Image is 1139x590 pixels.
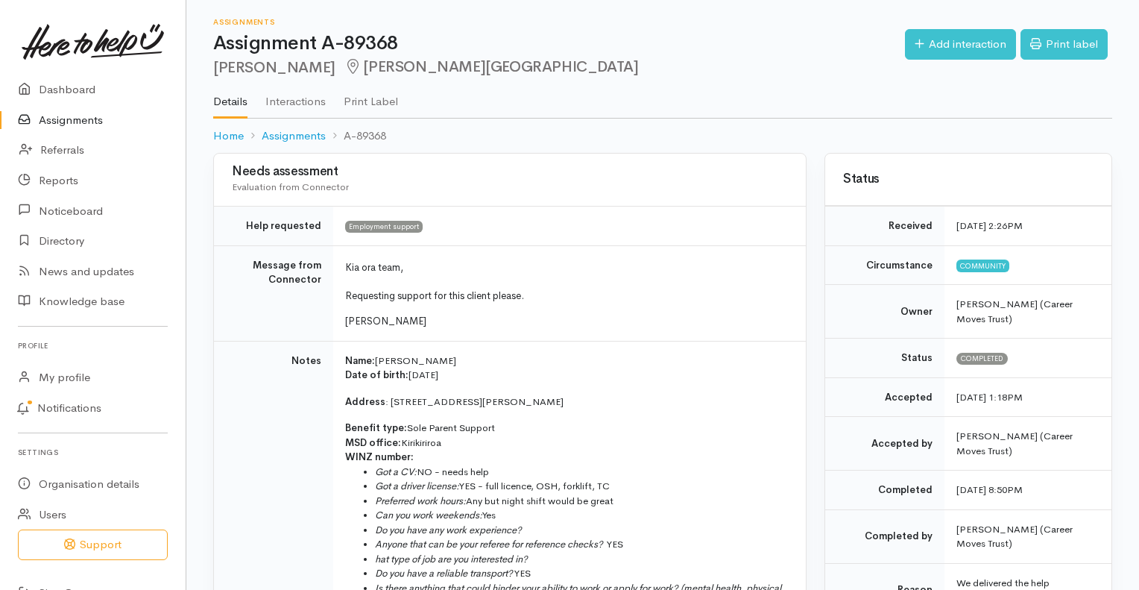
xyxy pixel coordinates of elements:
[344,75,398,117] a: Print Label
[407,421,495,434] span: Sole Parent Support
[345,354,375,367] span: Name:
[262,128,326,145] a: Assignments
[825,377,944,417] td: Accepted
[232,165,788,179] h3: Needs assessment
[1020,29,1108,60] a: Print label
[18,336,168,356] h6: Profile
[375,354,456,367] span: [PERSON_NAME]
[956,483,1023,496] time: [DATE] 8:50PM
[375,480,459,492] span: Got a driver license:
[825,207,944,246] td: Received
[213,128,244,145] a: Home
[345,436,401,449] span: MSD office:
[232,181,349,193] span: Evaluation from Connector
[944,417,1111,471] td: [PERSON_NAME] (Career Moves Trust)
[18,442,168,462] h6: Settings
[375,553,528,565] span: hat type of job are you interested in?
[956,219,1023,232] time: [DATE] 2:26PM
[345,368,408,381] span: Date of birth:
[408,368,438,381] span: [DATE]
[213,33,905,54] h1: Assignment A-89368
[375,567,513,580] span: Do you have a reliable transport?
[345,451,414,463] span: WINZ number:
[825,417,944,471] td: Accepted by
[375,495,613,507] span: Any but night shift would be great
[825,245,944,285] td: Circumstance
[326,128,386,145] li: A-89368
[345,315,426,327] span: [PERSON_NAME]
[375,509,482,521] i: Can you work weekends:
[905,29,1016,60] a: Add interaction
[345,421,407,434] span: Benefit type:
[956,353,1008,365] span: Completed
[345,221,423,233] span: Employment support
[956,260,1009,272] span: Community
[825,285,944,339] td: Owner
[417,465,489,478] span: NO - needs help
[213,18,905,26] h6: Assignments
[214,245,333,341] td: Message from Connector
[401,436,441,449] span: Kirikiriroa
[265,75,326,117] a: Interactions
[956,298,1073,325] span: [PERSON_NAME] (Career Moves Trust)
[375,538,603,550] span: Anyone that can be your referee for reference checks?
[18,530,168,560] button: Support
[459,480,610,492] span: YES - full licence, OSH, forklift, TC
[944,509,1111,563] td: [PERSON_NAME] (Career Moves Trust)
[375,495,466,507] i: Preferred work hours:
[375,465,417,478] span: Got a CV:
[214,207,333,246] td: Help requested
[345,261,403,274] span: Kia ora team,
[825,471,944,510] td: Completed
[514,567,531,580] span: YES
[345,395,564,408] span: : [STREET_ADDRESS][PERSON_NAME]
[213,59,905,76] h2: [PERSON_NAME]
[825,509,944,563] td: Completed by
[375,524,522,536] span: Do you have any work experience?
[213,119,1112,154] nav: breadcrumb
[375,537,788,552] li: YES
[213,75,247,119] a: Details
[375,509,496,521] span: Yes
[344,57,639,76] span: [PERSON_NAME][GEOGRAPHIC_DATA]
[843,172,1094,186] h3: Status
[825,339,944,378] td: Status
[956,391,1023,404] time: [DATE] 1:18PM
[345,395,385,408] span: Address
[345,289,524,302] span: Requesting support for this client please.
